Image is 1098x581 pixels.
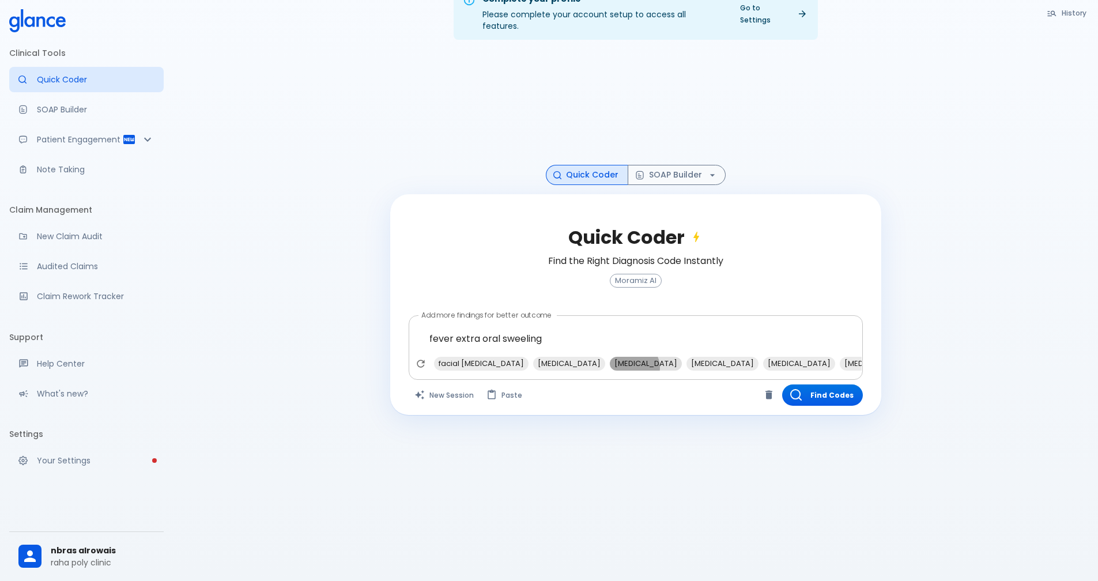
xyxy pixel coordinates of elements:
span: [MEDICAL_DATA] [610,357,682,370]
a: Docugen: Compose a clinical documentation in seconds [9,97,164,122]
p: Your Settings [37,455,154,466]
span: [MEDICAL_DATA] [763,357,835,370]
button: History [1041,5,1093,21]
button: Clears all inputs and results. [409,384,481,406]
button: SOAP Builder [628,165,726,185]
div: Patient Reports & Referrals [9,127,164,152]
div: [MEDICAL_DATA] [610,357,682,371]
a: Advanced note-taking [9,157,164,182]
p: Audited Claims [37,261,154,272]
li: Clinical Tools [9,39,164,67]
p: SOAP Builder [37,104,154,115]
li: Claim Management [9,196,164,224]
p: Claim Rework Tracker [37,290,154,302]
p: Quick Coder [37,74,154,85]
a: Audit a new claim [9,224,164,249]
textarea: fever extra oral sweeling [417,320,855,357]
li: Settings [9,420,164,448]
span: Moramiz AI [610,277,661,285]
p: Note Taking [37,164,154,175]
h6: Find the Right Diagnosis Code Instantly [548,253,723,269]
p: Help Center [37,358,154,369]
h2: Quick Coder [568,227,703,248]
div: [MEDICAL_DATA] [763,357,835,371]
li: Support [9,323,164,351]
p: Patient Engagement [37,134,122,145]
button: Paste from clipboard [481,384,529,406]
a: Moramiz: Find ICD10AM codes instantly [9,67,164,92]
p: New Claim Audit [37,231,154,242]
button: Quick Coder [546,165,628,185]
span: facial [MEDICAL_DATA] [434,357,529,370]
div: [MEDICAL_DATA] [533,357,605,371]
a: Please complete account setup [9,448,164,473]
div: [MEDICAL_DATA] [686,357,759,371]
div: nbras alrowaisraha poly clinic [9,537,164,576]
a: View audited claims [9,254,164,279]
button: Find Codes [782,384,863,406]
p: What's new? [37,388,154,399]
div: [MEDICAL_DATA] [840,357,912,371]
a: Get help from our support team [9,351,164,376]
span: nbras alrowais [51,545,154,557]
div: facial [MEDICAL_DATA] [434,357,529,371]
span: [MEDICAL_DATA] [840,357,912,370]
div: Recent updates and feature releases [9,381,164,406]
a: Monitor progress of claim corrections [9,284,164,309]
span: [MEDICAL_DATA] [533,357,605,370]
button: Clear [760,386,778,403]
p: raha poly clinic [51,557,154,568]
button: Refresh suggestions [412,355,429,372]
span: [MEDICAL_DATA] [686,357,759,370]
